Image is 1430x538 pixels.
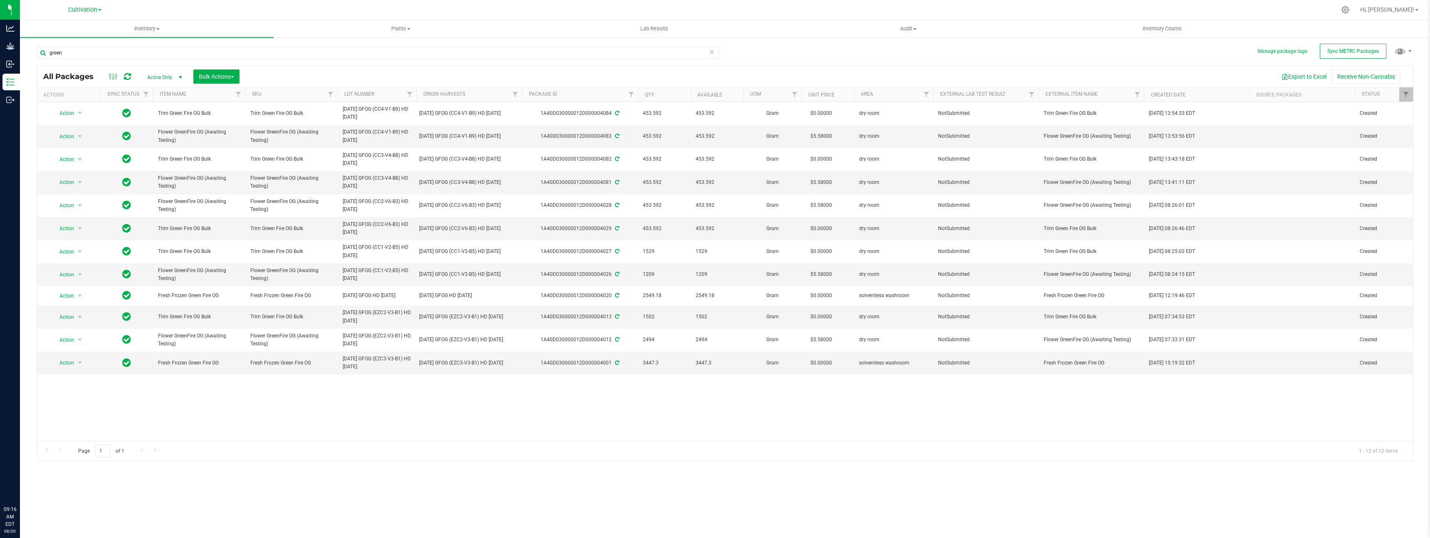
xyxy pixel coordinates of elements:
[788,87,801,102] a: Filter
[158,225,240,233] span: Trim Green Fire OG Bulk
[1044,155,1139,163] span: Trim Green Fire OG Bulk
[75,200,85,211] span: select
[419,179,519,186] div: [DATE] GFOG (CC3-V4-B8) HD [DATE]
[1149,336,1195,344] span: [DATE] 07:33:31 EDT
[521,292,639,300] div: 1A40D030000012D000004020
[419,292,519,300] div: [DATE] GFOG HD [DATE]
[1044,248,1139,255] span: Trim Green Fire OG Bulk
[52,357,74,369] span: Action
[806,268,836,280] span: $5.58000
[859,132,928,140] span: dry room
[343,151,412,167] span: [DATE] GFOG (CC3-V4-B8) HD [DATE]
[614,360,619,366] span: Sync from Compliance System
[419,155,519,163] div: [DATE] GFOG (CC3-V4-B8) HD [DATE]
[75,107,85,119] span: select
[1149,270,1195,278] span: [DATE] 08:24:15 EDT
[806,130,836,142] span: $5.58000
[696,313,738,321] span: 1502
[75,154,85,165] span: select
[423,91,465,97] a: Origin Harvests
[614,202,619,208] span: Sync from Compliance System
[859,179,928,186] span: dry room
[508,87,522,102] a: Filter
[748,292,796,300] span: Gram
[419,225,519,233] div: [DATE] GFOG (CC2-V6-B3) HD [DATE]
[122,311,131,322] span: In Sync
[1360,6,1414,13] span: Hi, [PERSON_NAME]!
[75,131,85,142] span: select
[748,336,796,344] span: Gram
[521,313,639,321] div: 1A40D030000012D000004013
[1149,292,1195,300] span: [DATE] 12:19:46 EDT
[1149,201,1195,209] span: [DATE] 08:26:01 EDT
[1360,359,1408,367] span: Created
[158,155,240,163] span: Trim Green Fire OG Bulk
[1276,69,1332,84] button: Export to Excel
[324,87,338,102] a: Filter
[158,359,240,367] span: Fresh Frozen Green Fire OG
[403,87,417,102] a: Filter
[75,246,85,258] span: select
[4,506,16,528] p: 09:16 AM EDT
[643,225,686,233] span: 453.592
[643,248,686,255] span: 1529
[748,225,796,233] span: Gram
[43,92,97,98] div: Actions
[614,226,619,231] span: Sync from Compliance System
[274,25,527,32] span: Plants
[52,176,74,188] span: Action
[122,223,131,234] span: In Sync
[4,528,16,534] p: 08/20
[1360,292,1408,300] span: Created
[1130,87,1144,102] a: Filter
[1044,179,1139,186] span: Flower GreenFire OG (Awaiting Testing)
[696,132,738,140] span: 453.592
[1035,20,1289,37] a: Inventory Counts
[158,332,240,348] span: Flower GreenFire OG (Awaiting Testing)
[158,174,240,190] span: Flower GreenFire OG (Awaiting Testing)
[919,87,933,102] a: Filter
[122,107,131,119] span: In Sync
[419,313,519,321] div: [DATE] GFOG (EZC2-V3-B1) HD [DATE]
[859,248,928,255] span: dry room
[861,91,873,97] a: Area
[1151,92,1185,98] a: Created Date
[696,292,738,300] span: 2549.18
[75,176,85,188] span: select
[25,470,35,480] iframe: Resource center unread badge
[938,313,1034,321] span: NotSubmitted
[643,179,686,186] span: 453.592
[419,248,519,255] div: [DATE] GFOG (CC1-V2-B5) HD [DATE]
[419,270,519,278] div: [DATE] GFOG (CC1-V2-B5) HD [DATE]
[806,311,836,323] span: $0.00000
[419,201,519,209] div: [DATE] GFOG (CC2-V6-B3) HD [DATE]
[68,6,97,13] span: Cultivation
[122,199,131,211] span: In Sync
[696,270,738,278] span: 1209
[748,155,796,163] span: Gram
[52,290,74,302] span: Action
[643,270,686,278] span: 1209
[614,110,619,116] span: Sync from Compliance System
[250,109,333,117] span: Trim Green Fire OG Bulk
[6,60,15,68] inline-svg: Inbound
[122,357,131,369] span: In Sync
[781,20,1035,37] a: Audit
[614,293,619,298] span: Sync from Compliance System
[1149,132,1195,140] span: [DATE] 13:53:56 EDT
[521,359,639,367] div: 1A40D030000012D000004001
[521,155,639,163] div: 1A40D030000012D000004082
[1360,155,1408,163] span: Created
[122,176,131,188] span: In Sync
[1149,248,1195,255] span: [DATE] 08:25:02 EDT
[643,155,686,163] span: 453.592
[859,155,928,163] span: dry room
[696,248,738,255] span: 1529
[1360,132,1408,140] span: Created
[419,359,519,367] div: [DATE] GFOG (EZC3-V3-B1) HD [DATE]
[1044,292,1139,300] span: Fresh Frozen Green Fire OG
[343,174,412,190] span: [DATE] GFOG (CC3-V4-B8) HD [DATE]
[1340,6,1351,14] div: Manage settings
[1399,87,1413,102] a: Filter
[643,292,686,300] span: 2549.18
